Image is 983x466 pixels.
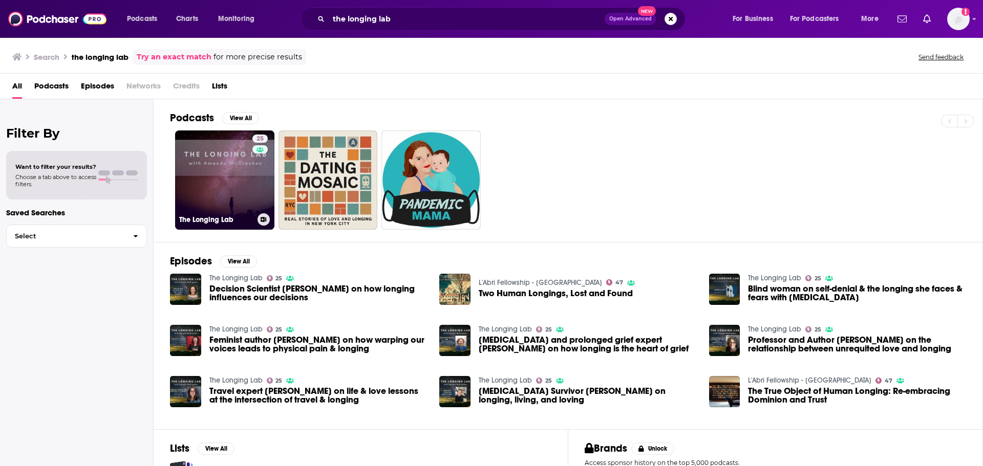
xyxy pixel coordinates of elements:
a: The Longing Lab [479,325,532,334]
img: User Profile [947,8,970,30]
a: The Longing Lab [209,274,263,282]
a: Feminist author Elissa Bassist on how warping our voices leads to physical pain & longing [209,336,428,353]
h2: Lists [170,442,189,455]
a: 25 [267,326,283,332]
span: 25 [545,379,552,383]
img: Breast Cancer Survivor Cassie Fulmer Brown on longing, living, and loving [439,376,471,407]
img: Podchaser - Follow, Share and Rate Podcasts [8,9,106,29]
a: Decision Scientist Nika Kabiri on how longing influences our decisions [209,284,428,302]
span: Podcasts [127,12,157,26]
h2: Podcasts [170,112,214,124]
span: Credits [173,78,200,99]
span: Open Advanced [609,16,652,21]
span: More [861,12,879,26]
button: open menu [854,11,891,27]
span: 25 [257,134,264,144]
button: open menu [725,11,786,27]
button: Send feedback [915,53,967,61]
span: 25 [275,327,282,332]
img: The True Object of Human Longing: Re-embracing Dominion and Trust [709,376,740,407]
svg: Add a profile image [961,8,970,16]
a: Blind woman on self-denial & the longing she faces & fears with anorexia [748,284,966,302]
a: Show notifications dropdown [919,10,935,28]
img: Travel expert Pauline Frommer on life & love lessons at the intersection of travel & longing [170,376,201,407]
a: Charts [169,11,204,27]
a: PodcastsView All [170,112,259,124]
a: 25 [536,326,552,332]
span: Decision Scientist [PERSON_NAME] on how longing influences our decisions [209,284,428,302]
a: 47 [875,378,892,384]
a: Psychiatrist and prolonged grief expert Dr. Katherine Shear on how longing is the heart of grief [439,325,471,356]
a: Lists [212,78,227,99]
h3: The Longing Lab [179,215,253,224]
a: Travel expert Pauline Frommer on life & love lessons at the intersection of travel & longing [209,387,428,404]
span: Networks [126,78,161,99]
span: Charts [176,12,198,26]
span: Choose a tab above to access filters. [15,173,96,188]
a: Episodes [81,78,114,99]
span: Blind woman on self-denial & the longing she faces & fears with [MEDICAL_DATA] [748,284,966,302]
a: L'Abri Fellowship - Southborough [479,278,602,287]
span: Monitoring [218,12,254,26]
span: [MEDICAL_DATA] and prolonged grief expert [PERSON_NAME] on how longing is the heart of grief [479,336,697,353]
span: Want to filter your results? [15,163,96,170]
p: Saved Searches [6,208,147,217]
button: Show profile menu [947,8,970,30]
a: 25 [252,135,268,143]
button: View All [198,442,234,455]
img: Professor and Author Lisa A. Phillips on the relationship between unrequited love and longing [709,325,740,356]
img: Blind woman on self-denial & the longing she faces & fears with anorexia [709,274,740,305]
button: View All [220,255,257,268]
a: Try an exact match [137,51,211,63]
a: The Longing Lab [748,325,801,334]
a: 47 [606,279,623,285]
span: for more precise results [213,51,302,63]
a: Podcasts [34,78,69,99]
button: View All [222,112,259,124]
span: 25 [275,379,282,383]
a: The Longing Lab [209,325,263,334]
input: Search podcasts, credits, & more... [329,11,605,27]
a: 25 [805,326,821,332]
a: EpisodesView All [170,255,257,268]
a: The True Object of Human Longing: Re-embracing Dominion and Trust [748,387,966,404]
span: Logged in as gabrielle.gantz [947,8,970,30]
span: 25 [815,276,821,281]
span: 25 [815,327,821,332]
button: Open AdvancedNew [605,13,656,25]
a: 25 [267,378,283,384]
a: The Longing Lab [479,376,532,385]
img: Decision Scientist Nika Kabiri on how longing influences our decisions [170,274,201,305]
span: Feminist author [PERSON_NAME] on how warping our voices leads to physical pain & longing [209,336,428,353]
a: Two Human Longings, Lost and Found [439,274,471,305]
h2: Brands [585,442,627,455]
a: The Longing Lab [209,376,263,385]
span: 25 [275,276,282,281]
span: 47 [615,280,623,285]
a: 25 [536,378,552,384]
a: All [12,78,22,99]
a: ListsView All [170,442,234,455]
h3: Search [34,52,59,62]
span: 25 [545,327,552,332]
a: 25 [267,275,283,281]
button: open menu [211,11,268,27]
button: open menu [783,11,854,27]
h2: Filter By [6,126,147,141]
a: L'Abri Fellowship - Southborough [748,376,871,385]
a: 25The Longing Lab [175,130,274,230]
a: Two Human Longings, Lost and Found [479,289,633,298]
img: Feminist author Elissa Bassist on how warping our voices leads to physical pain & longing [170,325,201,356]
